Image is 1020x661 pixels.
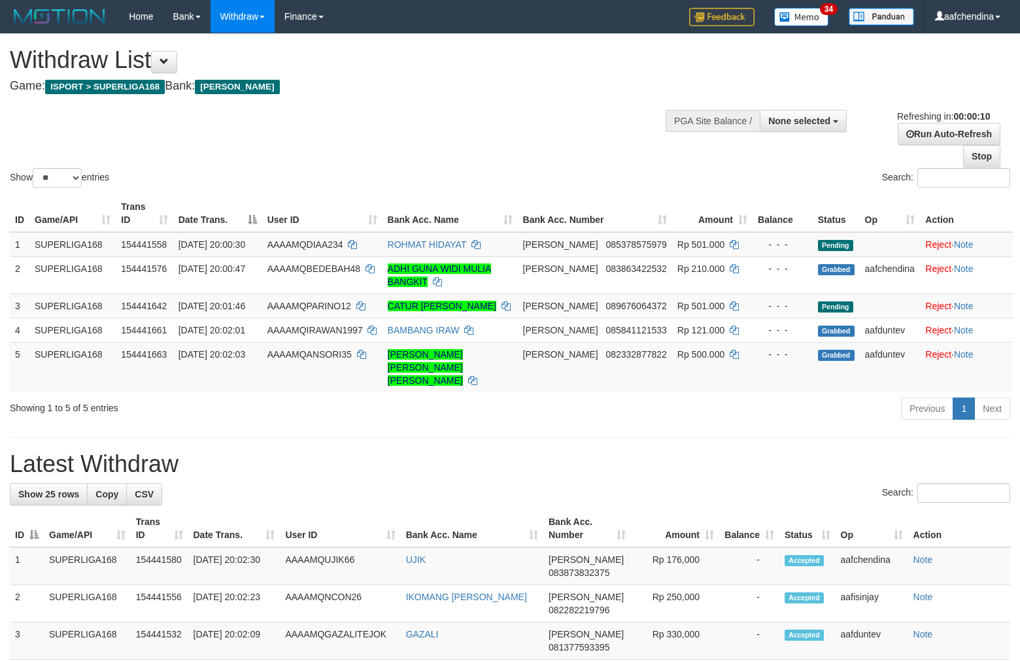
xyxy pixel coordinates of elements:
[131,510,188,547] th: Trans ID: activate to sort column ascending
[10,47,667,73] h1: Withdraw List
[121,263,167,274] span: 154441576
[768,116,830,126] span: None selected
[388,325,460,335] a: BAMBANG IRAW
[267,263,360,274] span: AAAAMQBEDEBAH48
[116,195,173,232] th: Trans ID: activate to sort column ascending
[549,568,609,578] span: Copy 083873832375 to clipboard
[121,349,167,360] span: 154441663
[388,239,467,250] a: ROHMAT HIDAYAT
[836,622,908,660] td: aafduntev
[10,232,29,257] td: 1
[917,483,1010,503] input: Search:
[774,8,829,26] img: Button%20Memo.svg
[925,301,951,311] a: Reject
[10,168,109,188] label: Show entries
[719,585,779,622] td: -
[280,585,400,622] td: AAAAMQNCON26
[677,263,724,274] span: Rp 210.000
[760,110,847,132] button: None selected
[29,294,116,318] td: SUPERLIGA168
[10,318,29,342] td: 4
[818,240,853,251] span: Pending
[280,622,400,660] td: AAAAMQGAZALITEJOK
[406,554,426,565] a: UJIK
[188,585,280,622] td: [DATE] 20:02:23
[913,554,933,565] a: Note
[860,318,921,342] td: aafduntev
[605,301,666,311] span: Copy 089676064372 to clipboard
[719,510,779,547] th: Balance: activate to sort column ascending
[689,8,755,26] img: Feedback.jpg
[523,263,598,274] span: [PERSON_NAME]
[631,585,719,622] td: Rp 250,000
[44,510,131,547] th: Game/API: activate to sort column ascending
[388,301,496,311] a: CATUR [PERSON_NAME]
[920,256,1013,294] td: ·
[523,349,598,360] span: [PERSON_NAME]
[131,622,188,660] td: 154441532
[719,622,779,660] td: -
[898,123,1000,145] a: Run Auto-Refresh
[178,263,245,274] span: [DATE] 20:00:47
[18,489,79,500] span: Show 25 rows
[605,349,666,360] span: Copy 082332877822 to clipboard
[267,325,363,335] span: AAAAMQIRAWAN1997
[44,585,131,622] td: SUPERLIGA168
[388,263,492,287] a: ADHI GUNA WIDI MULIA BANGKIT
[836,510,908,547] th: Op: activate to sort column ascending
[29,318,116,342] td: SUPERLIGA168
[121,239,167,250] span: 154441558
[836,585,908,622] td: aafisinjay
[173,195,262,232] th: Date Trans.: activate to sort column descending
[44,547,131,585] td: SUPERLIGA168
[954,263,974,274] a: Note
[925,349,951,360] a: Reject
[131,585,188,622] td: 154441556
[719,547,779,585] td: -
[631,510,719,547] th: Amount: activate to sort column ascending
[33,168,82,188] select: Showentries
[677,239,724,250] span: Rp 501.000
[549,629,624,639] span: [PERSON_NAME]
[901,398,953,420] a: Previous
[195,80,279,94] span: [PERSON_NAME]
[913,592,933,602] a: Note
[974,398,1010,420] a: Next
[10,585,44,622] td: 2
[920,318,1013,342] td: ·
[605,263,666,274] span: Copy 083863422532 to clipboard
[131,547,188,585] td: 154441580
[10,256,29,294] td: 2
[913,629,933,639] a: Note
[382,195,518,232] th: Bank Acc. Name: activate to sort column ascending
[10,622,44,660] td: 3
[29,342,116,392] td: SUPERLIGA168
[820,3,838,15] span: 34
[29,256,116,294] td: SUPERLIGA168
[178,325,245,335] span: [DATE] 20:02:01
[178,239,245,250] span: [DATE] 20:00:30
[10,483,88,505] a: Show 25 rows
[406,629,439,639] a: GAZALI
[10,7,109,26] img: MOTION_logo.png
[188,622,280,660] td: [DATE] 20:02:09
[280,547,400,585] td: AAAAMQUJIK66
[953,398,975,420] a: 1
[785,592,824,603] span: Accepted
[818,301,853,313] span: Pending
[882,168,1010,188] label: Search:
[908,510,1010,547] th: Action
[135,489,154,500] span: CSV
[87,483,127,505] a: Copy
[178,349,245,360] span: [DATE] 20:02:03
[605,325,666,335] span: Copy 085841121533 to clipboard
[631,547,719,585] td: Rp 176,000
[860,342,921,392] td: aafduntev
[882,483,1010,503] label: Search:
[401,510,543,547] th: Bank Acc. Name: activate to sort column ascending
[785,555,824,566] span: Accepted
[549,554,624,565] span: [PERSON_NAME]
[10,294,29,318] td: 3
[518,195,672,232] th: Bank Acc. Number: activate to sort column ascending
[758,324,807,337] div: - - -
